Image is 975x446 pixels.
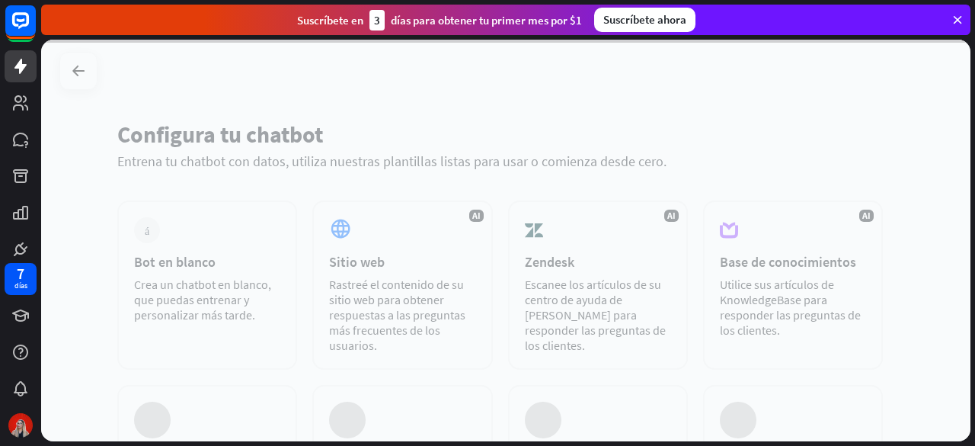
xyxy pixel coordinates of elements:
font: días para obtener tu primer mes por $1 [391,13,582,27]
font: Suscríbete en [297,13,363,27]
font: 3 [374,13,380,27]
font: días [14,281,27,290]
a: 7 días [5,263,37,295]
font: 7 [17,264,24,283]
font: Suscríbete ahora [603,12,686,27]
